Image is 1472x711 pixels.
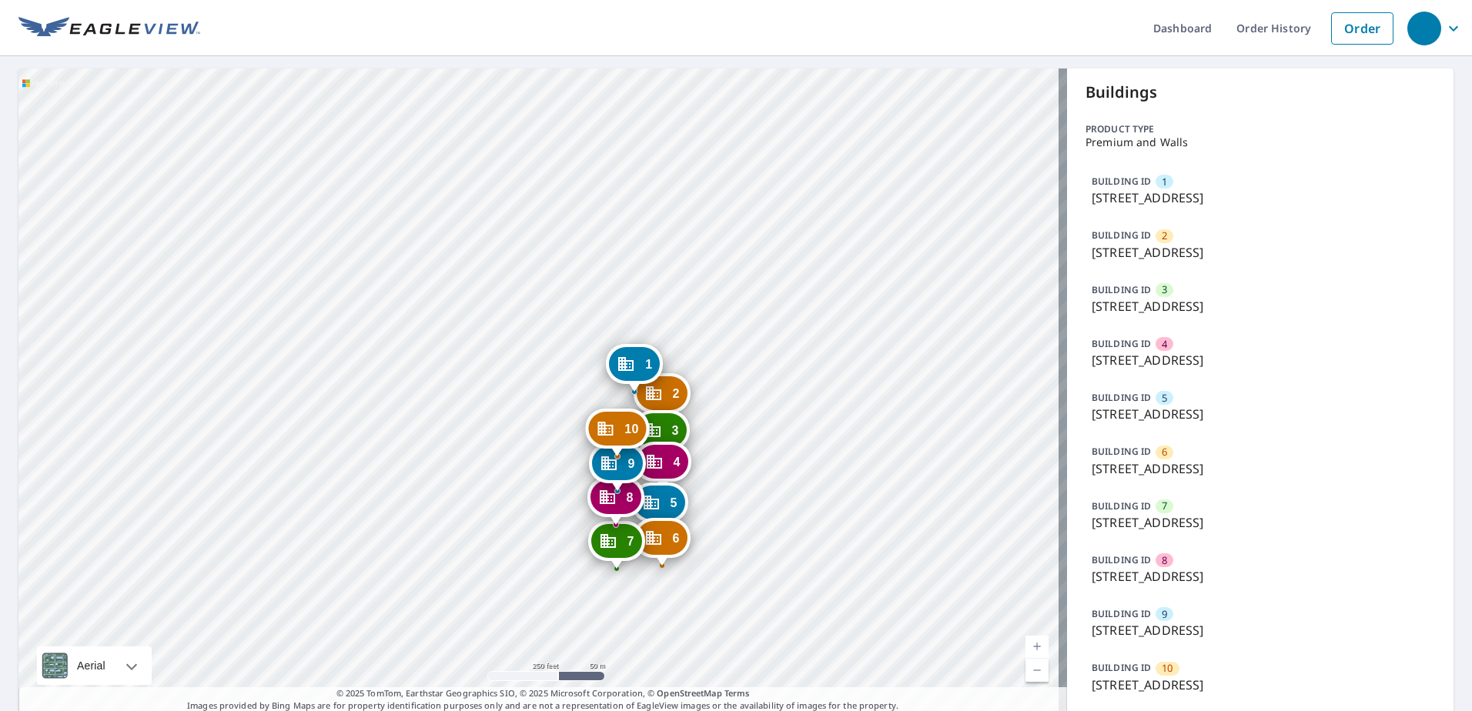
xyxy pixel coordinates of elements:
[1092,553,1151,566] p: BUILDING ID
[1092,459,1429,478] p: [STREET_ADDRESS]
[1025,636,1049,659] a: Current Level 17, Zoom In
[657,687,721,699] a: OpenStreetMap
[631,482,688,530] div: Dropped pin, building 5, Commercial property, 9220 Merrimac Ln N Maple Grove, MN 55311
[672,425,679,436] span: 3
[1092,297,1429,315] p: [STREET_ADDRESS]
[1162,391,1167,406] span: 5
[1092,391,1151,404] p: BUILDING ID
[673,532,680,544] span: 6
[724,687,750,699] a: Terms
[1092,676,1429,694] p: [STREET_ADDRESS]
[1162,229,1167,243] span: 2
[589,443,646,491] div: Dropped pin, building 9, Commercial property, 9241 Merrimac Ln N Maple Grove, MN 55311
[1092,607,1151,620] p: BUILDING ID
[628,458,635,469] span: 9
[673,388,680,399] span: 2
[1092,621,1429,639] p: [STREET_ADDRESS]
[633,410,690,458] div: Dropped pin, building 3, Commercial property, 9252 Merrimac Ln N Maple Grove, MN 55311
[585,409,649,456] div: Dropped pin, building 10, Commercial property, 9257 Merrimac Ln N Maple Grove, MN 55311
[1162,499,1167,513] span: 7
[634,442,691,489] div: Dropped pin, building 4, Commercial property, 9240 Merrimac Ln N Maple Grove, MN 55311
[336,687,750,700] span: © 2025 TomTom, Earthstar Geographics SIO, © 2025 Microsoft Corporation, ©
[627,536,634,547] span: 7
[1092,175,1151,188] p: BUILDING ID
[1092,445,1151,458] p: BUILDING ID
[1086,136,1435,149] p: Premium and Walls
[1025,659,1049,682] a: Current Level 17, Zoom Out
[634,373,691,421] div: Dropped pin, building 2, Commercial property, 9268 Merrimac Ln N Maple Grove, MN 55311
[1086,122,1435,136] p: Product type
[1092,405,1429,423] p: [STREET_ADDRESS]
[1162,175,1167,189] span: 1
[1092,513,1429,532] p: [STREET_ADDRESS]
[1092,229,1151,242] p: BUILDING ID
[674,456,681,468] span: 4
[1162,661,1173,676] span: 10
[1331,12,1393,45] a: Order
[18,17,200,40] img: EV Logo
[1092,499,1151,512] p: BUILDING ID
[588,521,645,569] div: Dropped pin, building 7, Commercial property, 9205 Merrimac Ln N Maple Grove, MN 55311
[72,646,110,685] div: Aerial
[1162,553,1167,568] span: 8
[1092,567,1429,586] p: [STREET_ADDRESS]
[645,359,652,370] span: 1
[634,518,691,566] div: Dropped pin, building 6, Commercial property, 9204 Merrimac Ln N Maple Grove, MN 55311
[671,497,677,509] span: 5
[1162,337,1167,352] span: 4
[1162,607,1167,622] span: 9
[624,423,638,435] span: 10
[1092,661,1151,674] p: BUILDING ID
[606,344,663,392] div: Dropped pin, building 1, Commercial property, 9284 Merrimac Ln N Maple Grove, MN 55311
[1162,282,1167,297] span: 3
[37,646,152,685] div: Aerial
[1162,445,1167,459] span: 6
[587,477,644,525] div: Dropped pin, building 8, Commercial property, 9225 Merrimac Ln N Maple Grove, MN 55311
[1092,351,1429,369] p: [STREET_ADDRESS]
[1086,81,1435,104] p: Buildings
[1092,337,1151,350] p: BUILDING ID
[627,492,634,503] span: 8
[1092,189,1429,207] p: [STREET_ADDRESS]
[1092,283,1151,296] p: BUILDING ID
[1092,243,1429,262] p: [STREET_ADDRESS]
